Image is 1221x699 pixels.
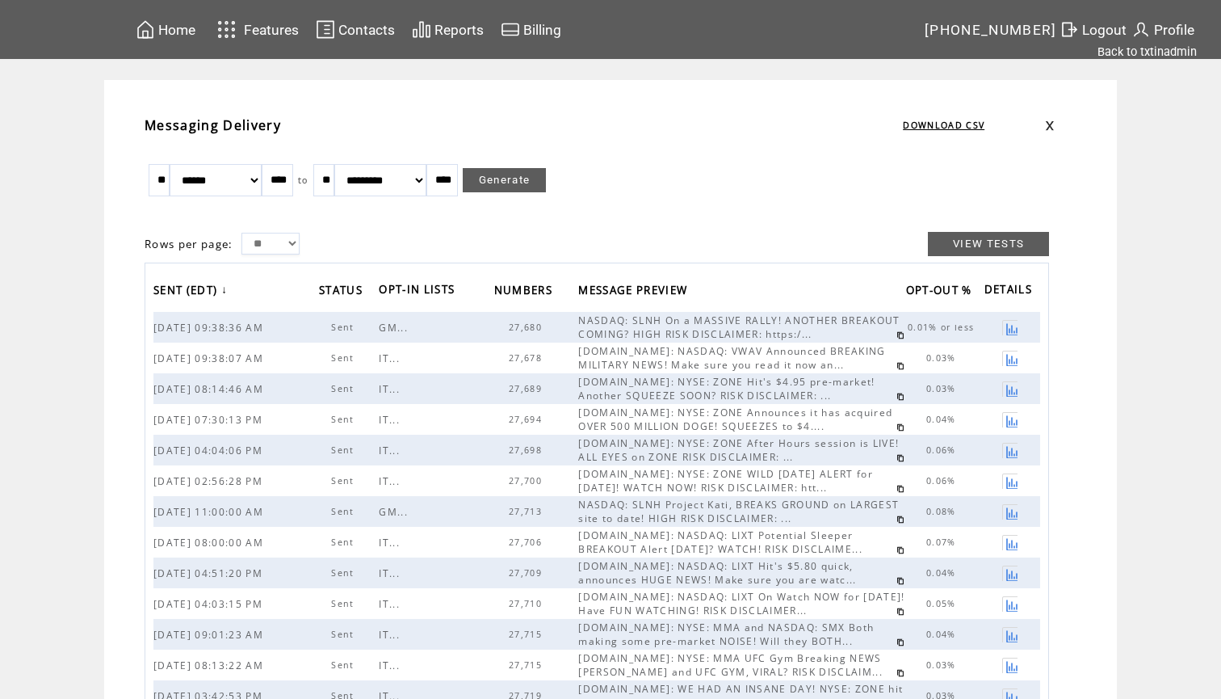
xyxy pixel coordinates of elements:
[331,567,358,579] span: Sent
[494,279,556,305] span: NUMBERS
[379,505,412,519] span: GM...
[578,278,695,305] a: MESSAGE PREVIEW
[926,475,960,486] span: 0.06%
[319,279,367,305] span: STATUS
[244,22,299,38] span: Features
[409,17,486,42] a: Reports
[906,279,976,305] span: OPT-OUT %
[331,383,358,394] span: Sent
[153,444,266,457] span: [DATE] 04:04:06 PM
[926,659,960,671] span: 0.03%
[926,598,960,609] span: 0.05%
[158,22,195,38] span: Home
[1154,22,1194,38] span: Profile
[926,444,960,456] span: 0.06%
[578,528,866,556] span: [DOMAIN_NAME]: NASDAQ: LIXT Potential Sleeper BREAKOUT Alert [DATE]? WATCH! RISK DISCLAIME...
[578,314,900,341] span: NASDAQ: SLNH On a MASSIVE RALLY! ANOTHER BREAKOUT COMING? HIGH RISK DISCLAIMER: https:/...
[136,19,155,40] img: home.svg
[509,444,546,456] span: 27,698
[379,382,404,396] span: IT...
[338,22,395,38] span: Contacts
[153,659,267,672] span: [DATE] 08:13:22 AM
[578,344,885,372] span: [DOMAIN_NAME]: NASDAQ: VWAV Announced BREAKING MILITARY NEWS! Make sure you read it now an...
[926,537,960,548] span: 0.07%
[153,505,267,519] span: [DATE] 11:00:00 AM
[578,279,691,305] span: MESSAGE PREVIEW
[153,278,232,305] a: SENT (EDT)↓
[509,352,546,364] span: 27,678
[331,322,358,333] span: Sent
[578,406,892,433] span: [DOMAIN_NAME]: NYSE: ZONE Announces it has acquired OVER 500 MILLION DOGE! SQUEEZES to $4....
[906,278,980,305] a: OPT-OUT %
[509,537,546,548] span: 27,706
[153,628,267,642] span: [DATE] 09:01:23 AM
[578,436,899,464] span: [DOMAIN_NAME]: NYSE: ZONE After Hours session is LIVE! ALL EYES on ZONE RISK DISCLAIMER: ...
[319,278,371,305] a: STATUS
[509,506,546,517] span: 27,713
[331,537,358,548] span: Sent
[1129,17,1197,42] a: Profile
[379,413,404,427] span: IT...
[1057,17,1129,42] a: Logout
[578,559,860,587] span: [DOMAIN_NAME]: NASDAQ: LIXT Hit's $5.80 quick, announces HUGE NEWS! Make sure you are watc...
[153,597,266,611] span: [DATE] 04:03:15 PM
[903,120,984,131] a: DOWNLOAD CSV
[379,566,404,580] span: IT...
[926,506,960,517] span: 0.08%
[926,383,960,394] span: 0.03%
[1131,19,1151,40] img: profile.svg
[379,597,404,611] span: IT...
[578,621,874,648] span: [DOMAIN_NAME]: NYSE: MMA and NASDAQ: SMX Both making some pre-market NOISE! Will they BOTH...
[412,19,431,40] img: chart.svg
[331,414,358,425] span: Sent
[379,444,404,457] span: IT...
[578,498,899,525] span: NASDAQ: SLNH Project Kati, BREAKS GROUND on LARGEST site to date! HIGH RISK DISCLAIMER: ...
[463,168,547,192] a: Generate
[379,628,404,642] span: IT...
[509,598,546,609] span: 27,710
[509,383,546,394] span: 27,689
[1059,19,1079,40] img: exit.svg
[153,536,267,550] span: [DATE] 08:00:00 AM
[498,17,564,42] a: Billing
[509,567,546,579] span: 27,709
[153,413,266,427] span: [DATE] 07:30:13 PM
[578,375,875,402] span: [DOMAIN_NAME]: NYSE: ZONE Hit's $4.95 pre-market! Another SQUEEZE SOON? RISK DISCLAIMER: ...
[153,321,267,335] span: [DATE] 09:38:36 AM
[379,659,404,672] span: IT...
[926,567,960,579] span: 0.04%
[331,659,358,671] span: Sent
[926,352,960,364] span: 0.03%
[509,414,546,425] span: 27,694
[153,279,221,305] span: SENT (EDT)
[145,116,281,134] span: Messaging Delivery
[509,659,546,671] span: 27,715
[145,237,233,251] span: Rows per page:
[331,475,358,486] span: Sent
[316,19,335,40] img: contacts.svg
[379,352,404,365] span: IT...
[331,629,358,640] span: Sent
[331,598,358,609] span: Sent
[926,629,960,640] span: 0.04%
[379,321,412,335] span: GM...
[509,322,546,333] span: 27,680
[331,444,358,456] span: Sent
[578,590,904,617] span: [DOMAIN_NAME]: NASDAQ: LIXT On Watch NOW for [DATE]! Have FUN WATCHING! RISK DISCLAIMER...
[523,22,561,38] span: Billing
[153,566,266,580] span: [DATE] 04:51:20 PM
[331,506,358,517] span: Sent
[984,278,1036,305] span: DETAILS
[153,352,267,365] span: [DATE] 09:38:07 AM
[379,474,404,488] span: IT...
[379,278,459,305] span: OPT-IN LISTS
[1082,22,1127,38] span: Logout
[379,536,404,550] span: IT...
[578,467,873,495] span: [DOMAIN_NAME]: NYSE: ZONE WILD [DATE] ALERT for [DATE]! WATCH NOW! RISK DISCLAIMER: htt...
[298,175,308,186] span: to
[578,651,887,679] span: [DOMAIN_NAME]: NYSE: MMA UFC Gym Breaking NEWS [PERSON_NAME] and UFC GYM, VIRAL? RISK DISCLAIM...
[1097,44,1197,59] a: Back to txtinadmin
[928,232,1049,256] a: VIEW TESTS
[908,322,978,333] span: 0.01% or less
[926,414,960,425] span: 0.04%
